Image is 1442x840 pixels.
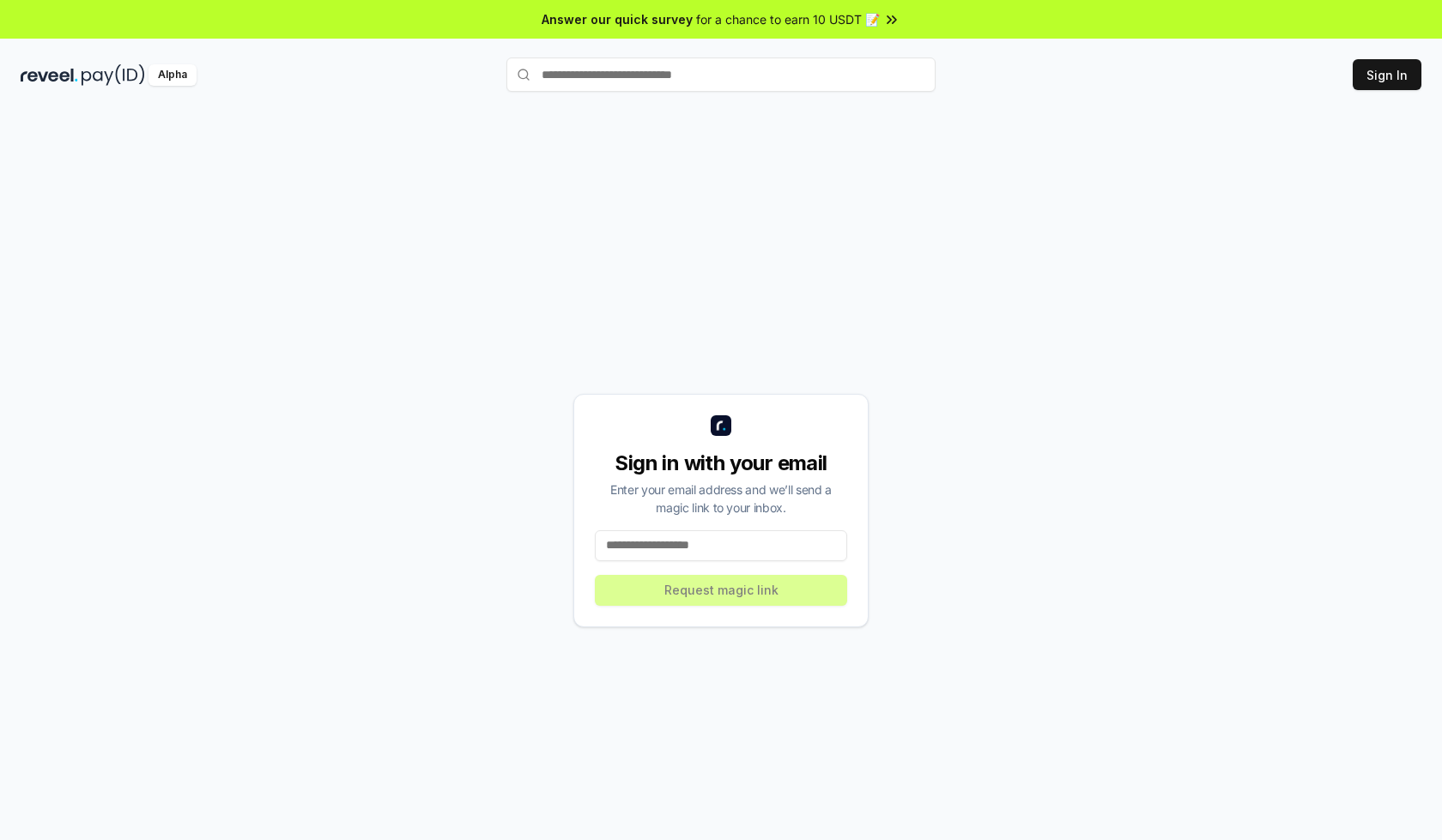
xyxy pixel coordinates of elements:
[21,64,78,86] img: reveel_dark
[696,10,880,28] span: for a chance to earn 10 USDT 📝
[1353,59,1421,90] button: Sign In
[82,64,145,86] img: pay_id
[148,64,197,86] div: Alpha
[542,10,693,28] span: Answer our quick survey
[595,450,847,477] div: Sign in with your email
[711,415,731,436] img: logo_small
[595,480,847,517] div: Enter your email address and we’ll send a magic link to your inbox.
